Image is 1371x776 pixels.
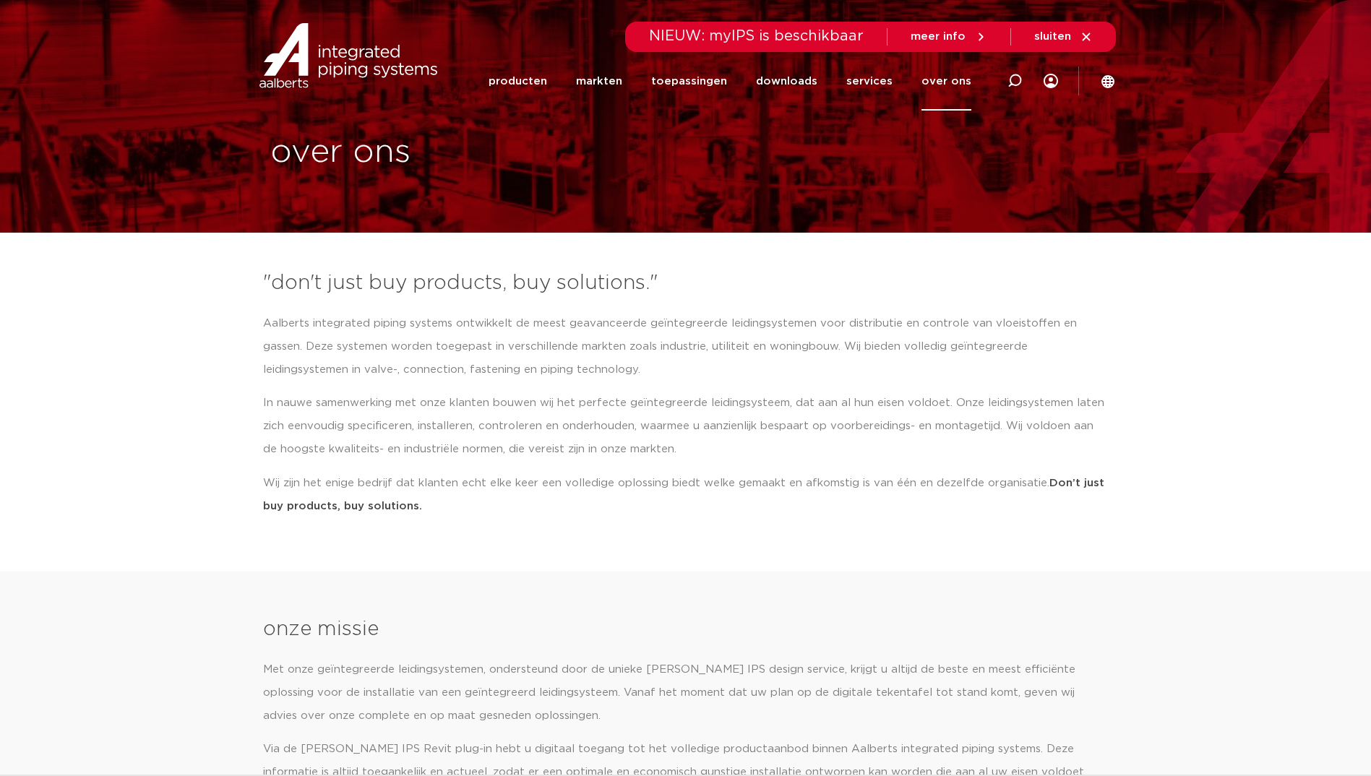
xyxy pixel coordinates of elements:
[911,30,987,43] a: meer info
[263,615,1109,644] h3: onze missie
[921,52,971,111] a: over ons
[263,312,1109,381] p: Aalberts integrated piping systems ontwikkelt de meest geavanceerde geïntegreerde leidingsystemen...
[911,31,966,42] span: meer info
[756,52,817,111] a: downloads
[1034,30,1093,43] a: sluiten
[489,52,971,111] nav: Menu
[649,29,864,43] span: NIEUW: myIPS is beschikbaar
[651,52,727,111] a: toepassingen
[263,392,1109,461] p: In nauwe samenwerking met onze klanten bouwen wij het perfecte geïntegreerde leidingsysteem, dat ...
[489,52,547,111] a: producten
[263,658,1109,728] p: Met onze geïntegreerde leidingsystemen, ondersteund door de unieke [PERSON_NAME] IPS design servi...
[263,472,1109,518] p: Wij zijn het enige bedrijf dat klanten echt elke keer een volledige oplossing biedt welke gemaakt...
[1044,52,1058,111] div: my IPS
[263,478,1104,512] strong: Don’t just buy products, buy solutions.
[576,52,622,111] a: markten
[846,52,893,111] a: services
[1034,31,1071,42] span: sluiten
[263,269,1109,298] h3: "don't just buy products, buy solutions."
[270,129,679,176] h1: over ons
